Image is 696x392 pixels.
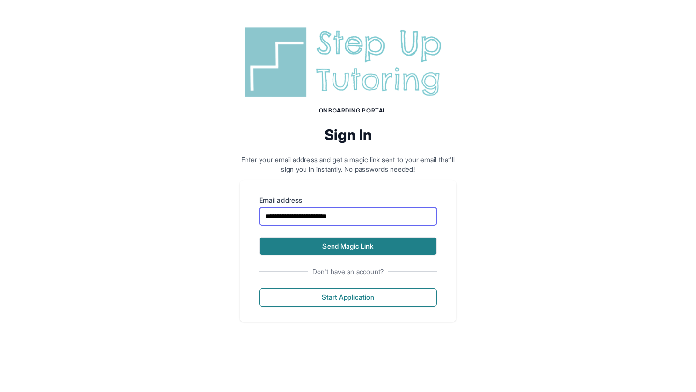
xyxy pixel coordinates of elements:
[259,237,437,255] button: Send Magic Link
[249,107,456,114] h1: Onboarding Portal
[240,155,456,174] p: Enter your email address and get a magic link sent to your email that'll sign you in instantly. N...
[259,196,437,205] label: Email address
[240,23,456,101] img: Step Up Tutoring horizontal logo
[259,288,437,307] button: Start Application
[240,126,456,143] h2: Sign In
[308,267,388,277] span: Don't have an account?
